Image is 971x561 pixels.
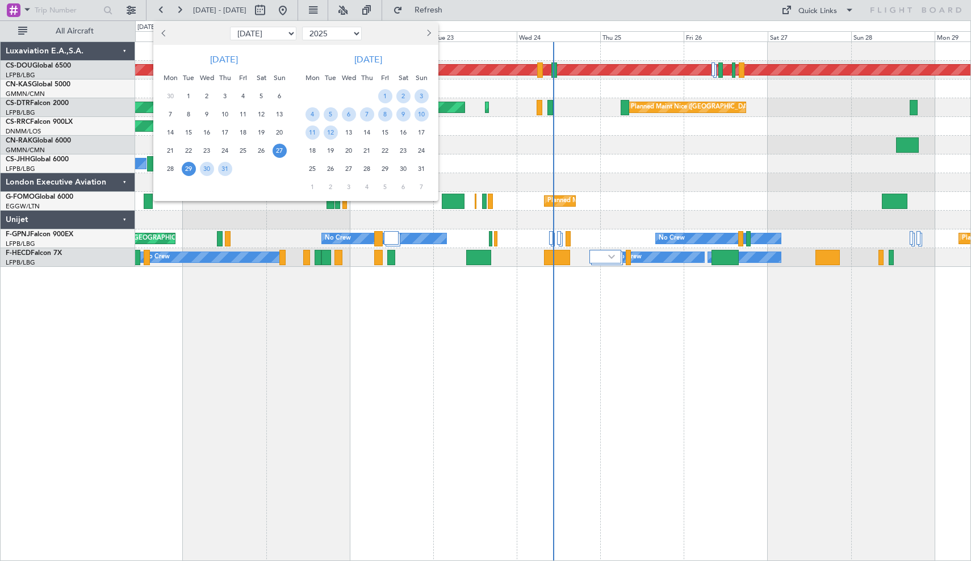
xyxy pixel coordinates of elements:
[305,144,320,158] span: 18
[216,105,234,123] div: 10-7-2025
[198,123,216,141] div: 16-7-2025
[182,162,196,176] span: 29
[415,107,429,122] span: 10
[358,141,376,160] div: 21-8-2025
[273,107,287,122] span: 13
[321,105,340,123] div: 5-8-2025
[164,107,178,122] span: 7
[303,178,321,196] div: 1-9-2025
[164,125,178,140] span: 14
[396,89,411,103] span: 2
[324,144,338,158] span: 19
[378,180,392,194] span: 5
[164,162,178,176] span: 28
[342,144,356,158] span: 20
[415,162,429,176] span: 31
[182,125,196,140] span: 15
[340,141,358,160] div: 20-8-2025
[324,162,338,176] span: 26
[200,107,214,122] span: 9
[236,125,250,140] span: 18
[340,69,358,87] div: Wed
[396,180,411,194] span: 6
[164,144,178,158] span: 21
[376,178,394,196] div: 5-9-2025
[198,69,216,87] div: Wed
[236,144,250,158] span: 25
[360,144,374,158] span: 21
[360,162,374,176] span: 28
[378,125,392,140] span: 15
[342,107,356,122] span: 6
[422,24,434,43] button: Next month
[340,123,358,141] div: 13-8-2025
[198,160,216,178] div: 30-7-2025
[216,160,234,178] div: 31-7-2025
[161,160,179,178] div: 28-7-2025
[360,107,374,122] span: 7
[252,123,270,141] div: 19-7-2025
[305,162,320,176] span: 25
[218,162,232,176] span: 31
[396,162,411,176] span: 30
[340,160,358,178] div: 27-8-2025
[378,89,392,103] span: 1
[412,178,430,196] div: 7-9-2025
[218,125,232,140] span: 17
[321,123,340,141] div: 12-8-2025
[273,89,287,103] span: 6
[303,123,321,141] div: 11-8-2025
[179,87,198,105] div: 1-7-2025
[394,123,412,141] div: 16-8-2025
[342,125,356,140] span: 13
[234,141,252,160] div: 25-7-2025
[252,141,270,160] div: 26-7-2025
[161,105,179,123] div: 7-7-2025
[412,87,430,105] div: 3-8-2025
[394,105,412,123] div: 9-8-2025
[216,141,234,160] div: 24-7-2025
[161,141,179,160] div: 21-7-2025
[270,141,288,160] div: 27-7-2025
[412,123,430,141] div: 17-8-2025
[358,160,376,178] div: 28-8-2025
[303,160,321,178] div: 25-8-2025
[321,160,340,178] div: 26-8-2025
[161,87,179,105] div: 30-6-2025
[270,105,288,123] div: 13-7-2025
[324,125,338,140] span: 12
[376,123,394,141] div: 15-8-2025
[396,125,411,140] span: 16
[179,123,198,141] div: 15-7-2025
[394,87,412,105] div: 2-8-2025
[412,141,430,160] div: 24-8-2025
[252,105,270,123] div: 12-7-2025
[358,105,376,123] div: 7-8-2025
[396,107,411,122] span: 9
[412,69,430,87] div: Sun
[303,105,321,123] div: 4-8-2025
[324,180,338,194] span: 2
[200,89,214,103] span: 2
[218,107,232,122] span: 10
[358,69,376,87] div: Thu
[158,24,170,43] button: Previous month
[234,87,252,105] div: 4-7-2025
[305,180,320,194] span: 1
[216,69,234,87] div: Thu
[182,107,196,122] span: 8
[200,162,214,176] span: 30
[198,87,216,105] div: 2-7-2025
[218,144,232,158] span: 24
[179,69,198,87] div: Tue
[415,125,429,140] span: 17
[321,69,340,87] div: Tue
[236,89,250,103] span: 4
[342,180,356,194] span: 3
[303,141,321,160] div: 18-8-2025
[198,141,216,160] div: 23-7-2025
[376,87,394,105] div: 1-8-2025
[273,144,287,158] span: 27
[394,69,412,87] div: Sat
[252,87,270,105] div: 5-7-2025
